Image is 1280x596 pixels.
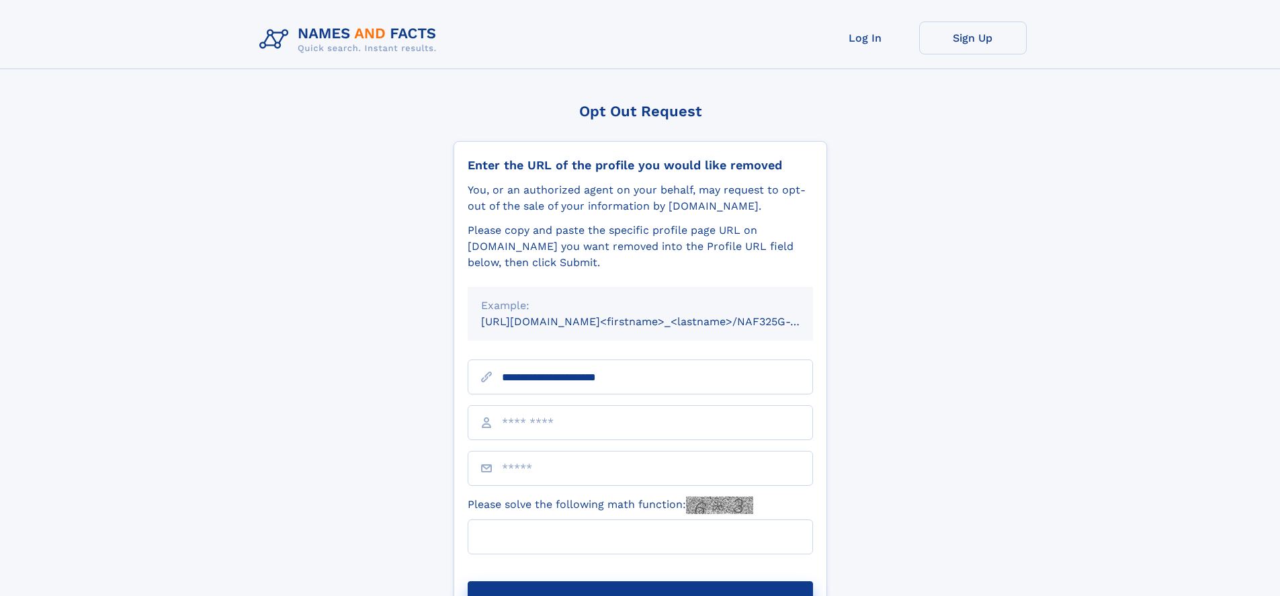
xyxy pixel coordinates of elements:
a: Log In [812,22,919,54]
div: Opt Out Request [454,103,827,120]
div: Enter the URL of the profile you would like removed [468,158,813,173]
small: [URL][DOMAIN_NAME]<firstname>_<lastname>/NAF325G-xxxxxxxx [481,315,839,328]
div: Please copy and paste the specific profile page URL on [DOMAIN_NAME] you want removed into the Pr... [468,222,813,271]
a: Sign Up [919,22,1027,54]
img: Logo Names and Facts [254,22,447,58]
div: Example: [481,298,800,314]
div: You, or an authorized agent on your behalf, may request to opt-out of the sale of your informatio... [468,182,813,214]
label: Please solve the following math function: [468,497,753,514]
